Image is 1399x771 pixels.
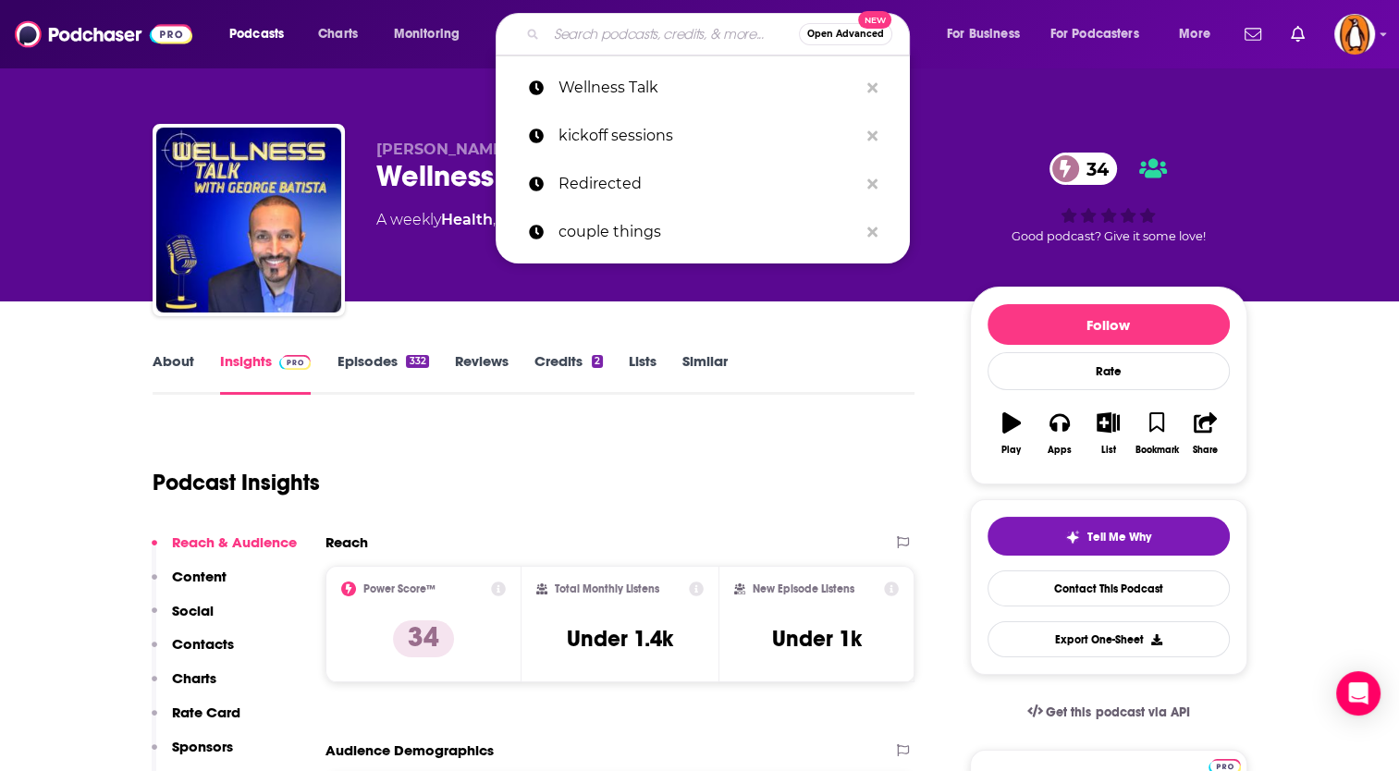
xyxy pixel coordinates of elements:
div: 2 [592,355,603,368]
div: Play [1001,445,1021,456]
button: Contacts [152,635,234,669]
button: List [1084,400,1132,467]
button: Show profile menu [1334,14,1375,55]
button: Share [1181,400,1229,467]
button: open menu [216,19,308,49]
a: Show notifications dropdown [1283,18,1312,50]
button: Follow [988,304,1230,345]
div: 332 [406,355,428,368]
a: Lists [629,352,657,395]
a: couple things [496,208,910,256]
h2: Total Monthly Listens [555,582,659,595]
button: Apps [1036,400,1084,467]
a: Credits2 [534,352,603,395]
p: Social [172,602,214,619]
img: User Profile [1334,14,1375,55]
a: Wellness Talk [496,64,910,112]
img: tell me why sparkle [1065,530,1080,545]
a: About [153,352,194,395]
span: More [1179,21,1210,47]
button: Rate Card [152,704,240,738]
button: tell me why sparkleTell Me Why [988,517,1230,556]
div: A weekly podcast [376,209,708,231]
p: Redirected [558,160,858,208]
img: Wellness Talk with George Batista [156,128,341,312]
button: Bookmark [1133,400,1181,467]
div: Apps [1048,445,1072,456]
button: Content [152,568,227,602]
button: open menu [381,19,484,49]
span: 34 [1068,153,1118,185]
h2: Power Score™ [363,582,436,595]
a: Health [441,211,493,228]
p: Charts [172,669,216,687]
p: Reach & Audience [172,533,297,551]
span: For Podcasters [1050,21,1139,47]
button: Charts [152,669,216,704]
a: Get this podcast via API [1012,690,1205,735]
span: [PERSON_NAME] [376,141,509,158]
h3: Under 1k [772,625,862,653]
div: 34Good podcast? Give it some love! [970,141,1247,255]
span: Podcasts [229,21,284,47]
span: , [493,211,496,228]
span: Monitoring [394,21,460,47]
button: open menu [934,19,1043,49]
a: Charts [306,19,369,49]
span: Logged in as penguin_portfolio [1334,14,1375,55]
input: Search podcasts, credits, & more... [546,19,799,49]
button: Export One-Sheet [988,621,1230,657]
span: New [858,11,891,29]
button: Social [152,602,214,636]
span: Get this podcast via API [1046,704,1189,720]
p: couple things [558,208,858,256]
div: Search podcasts, credits, & more... [513,13,927,55]
h2: New Episode Listens [753,582,854,595]
a: Redirected [496,160,910,208]
button: open menu [1166,19,1233,49]
a: Episodes332 [337,352,428,395]
div: Open Intercom Messenger [1336,671,1381,716]
button: Play [988,400,1036,467]
h2: Audience Demographics [325,741,494,759]
img: Podchaser Pro [279,355,312,370]
a: kickoff sessions [496,112,910,160]
a: Show notifications dropdown [1237,18,1269,50]
span: For Business [947,21,1020,47]
div: Share [1193,445,1218,456]
p: Rate Card [172,704,240,721]
a: InsightsPodchaser Pro [220,352,312,395]
img: Podchaser - Follow, Share and Rate Podcasts [15,17,192,52]
span: Tell Me Why [1087,530,1151,545]
a: Similar [682,352,728,395]
button: Open AdvancedNew [799,23,892,45]
button: open menu [1038,19,1166,49]
button: Reach & Audience [152,533,297,568]
h2: Reach [325,533,368,551]
div: Rate [988,352,1230,390]
div: List [1101,445,1116,456]
h1: Podcast Insights [153,469,320,496]
p: kickoff sessions [558,112,858,160]
p: 34 [393,620,454,657]
div: Bookmark [1135,445,1178,456]
p: Contacts [172,635,234,653]
a: Reviews [455,352,509,395]
p: Sponsors [172,738,233,755]
span: Good podcast? Give it some love! [1012,229,1206,243]
h3: Under 1.4k [567,625,673,653]
span: Open Advanced [807,30,884,39]
p: Content [172,568,227,585]
a: Contact This Podcast [988,570,1230,606]
span: Charts [318,21,358,47]
p: Wellness Talk [558,64,858,112]
a: 34 [1049,153,1118,185]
